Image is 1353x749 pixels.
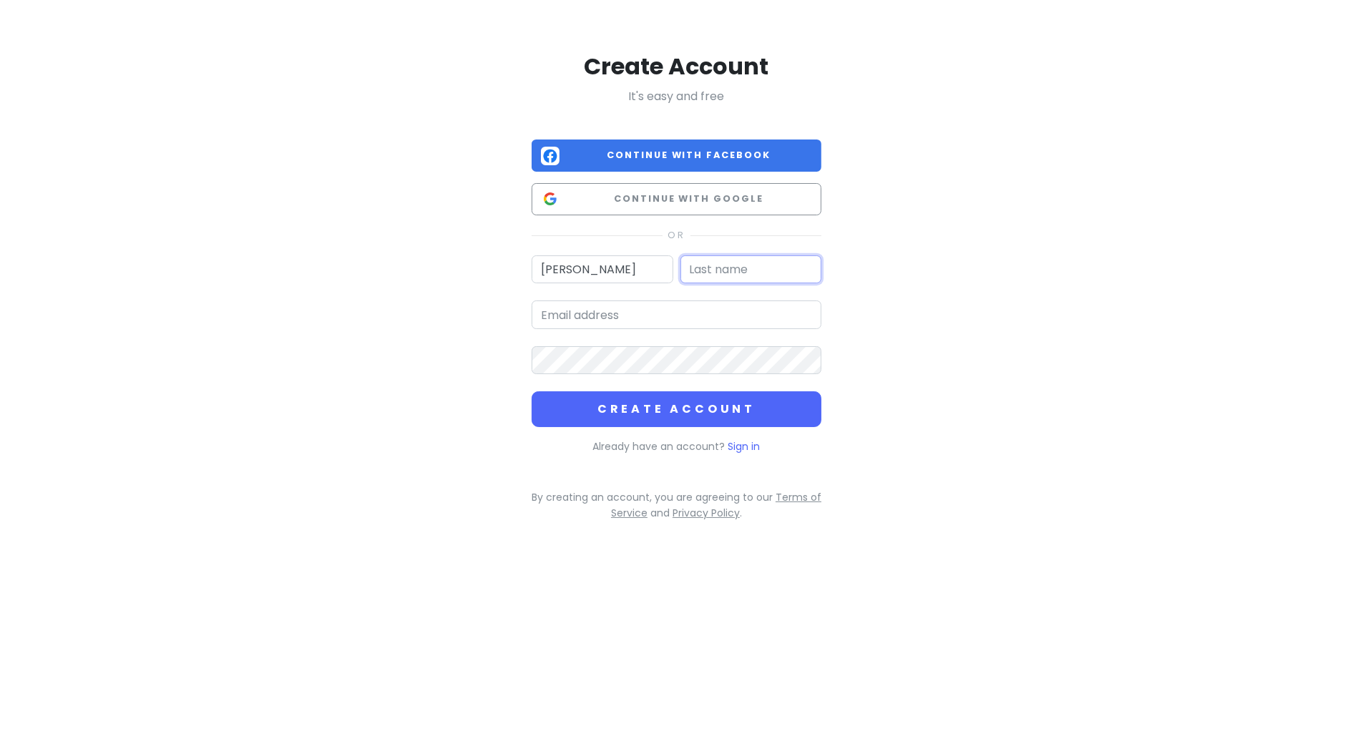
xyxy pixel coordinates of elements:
img: Facebook logo [541,147,560,165]
input: Email address [532,300,821,329]
p: By creating an account, you are agreeing to our and . [532,489,821,522]
input: First name [532,255,673,284]
img: Google logo [541,190,560,208]
p: It's easy and free [532,87,821,106]
a: Terms of Service [611,490,821,520]
button: Continue with Facebook [532,139,821,172]
button: Create Account [532,391,821,427]
p: Already have an account? [532,439,821,454]
input: Last name [680,255,822,284]
span: Continue with Google [565,192,812,206]
span: Continue with Facebook [565,148,812,162]
button: Continue with Google [532,183,821,215]
a: Sign in [728,439,761,454]
a: Privacy Policy [673,506,740,520]
h2: Create Account [532,52,821,82]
